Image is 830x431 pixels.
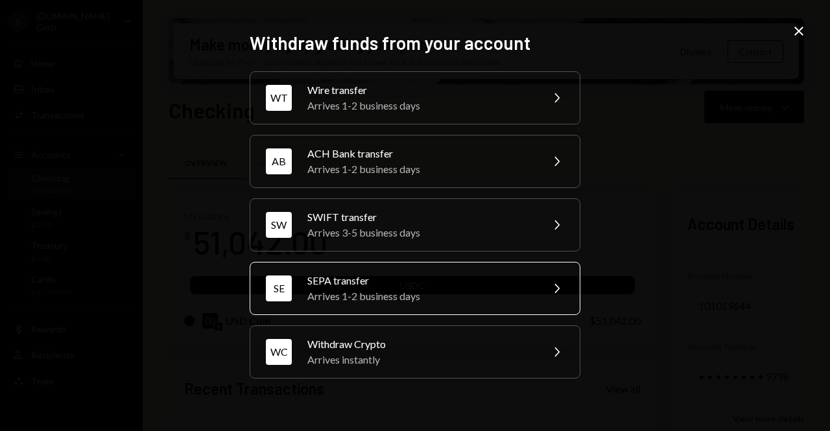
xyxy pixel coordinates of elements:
[307,82,533,98] div: Wire transfer
[266,85,292,111] div: WT
[307,161,533,177] div: Arrives 1-2 business days
[307,225,533,240] div: Arrives 3-5 business days
[307,352,533,367] div: Arrives instantly
[250,71,580,124] button: WTWire transferArrives 1-2 business days
[250,262,580,315] button: SESEPA transferArrives 1-2 business days
[250,325,580,379] button: WCWithdraw CryptoArrives instantly
[307,146,533,161] div: ACH Bank transfer
[250,135,580,188] button: ABACH Bank transferArrives 1-2 business days
[307,273,533,288] div: SEPA transfer
[307,209,533,225] div: SWIFT transfer
[266,275,292,301] div: SE
[266,148,292,174] div: AB
[250,30,580,56] h2: Withdraw funds from your account
[250,198,580,251] button: SWSWIFT transferArrives 3-5 business days
[266,212,292,238] div: SW
[307,98,533,113] div: Arrives 1-2 business days
[307,336,533,352] div: Withdraw Crypto
[307,288,533,304] div: Arrives 1-2 business days
[266,339,292,365] div: WC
